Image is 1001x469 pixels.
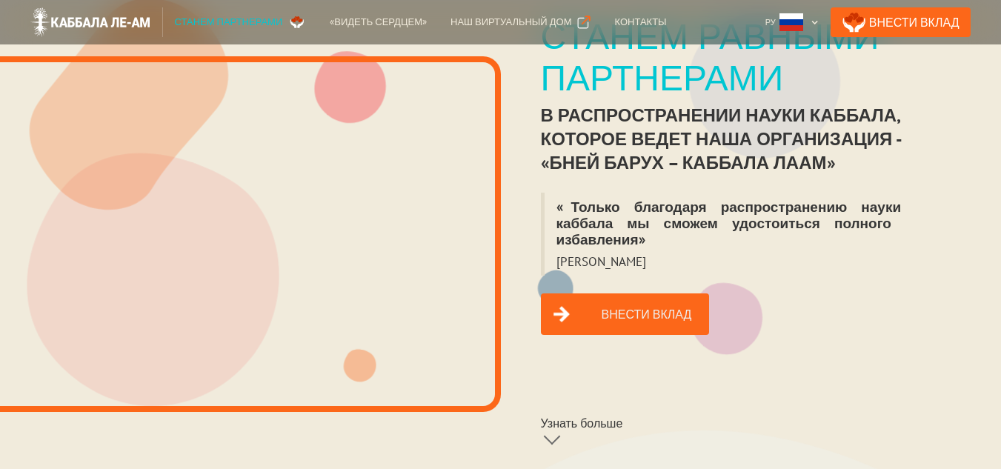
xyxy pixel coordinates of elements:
[450,15,571,30] div: Наш виртуальный дом
[602,7,678,37] a: Контакты
[163,7,319,37] a: Станем партнерами
[759,7,825,37] div: Ру
[541,253,658,276] blockquote: [PERSON_NAME]
[318,7,439,37] a: «Видеть сердцем»
[439,7,602,37] a: Наш виртуальный дом
[765,15,776,30] div: Ру
[541,15,961,98] div: Станем равными партнерами
[541,415,710,453] a: Узнать больше
[175,15,283,30] div: Станем партнерами
[541,193,961,253] blockquote: «Только благодаря распространению науки каббала мы сможем удостоиться полного избавления»
[614,15,666,30] div: Контакты
[831,7,971,37] a: Внести Вклад
[541,416,623,430] div: Узнать больше
[541,104,961,175] div: в распространении науки каббала, которое ведет наша организация - «Бней Барух – Каббала лаАм»
[541,293,710,335] a: Внести вклад
[330,15,427,30] div: «Видеть сердцем»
